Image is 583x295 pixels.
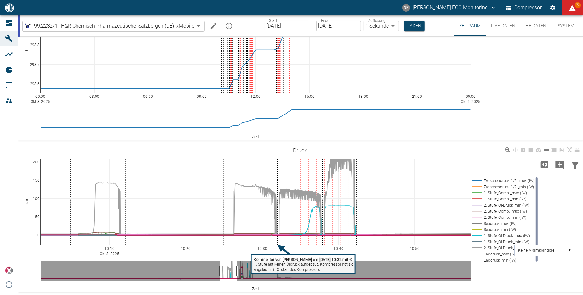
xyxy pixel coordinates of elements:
[207,20,220,32] button: Machine bearbeiten
[5,3,14,12] img: logo
[368,18,386,23] label: Auflösung
[24,22,194,30] a: 99.2232/1_ H&R Chemisch-Pharmazeutische_Salzbergen (DE)_xMobile
[402,4,410,12] div: NF
[321,18,329,23] label: Ende
[454,15,486,36] button: Zeitraum
[254,263,411,267] tspan: 1. Stufe hat keinen Öldruck aufgebaut. Kompressor hat sich selbstständig abgeschaltet (Zeit
[568,156,583,173] button: Daten filtern
[520,15,551,36] button: HF-Daten
[547,2,559,14] button: Einstellungen
[223,20,235,32] button: mission info
[404,21,425,31] button: Laden
[316,21,361,31] input: DD.MM.YYYY
[552,156,568,173] button: Kommentar hinzufügen
[34,22,194,30] span: 99.2232/1_ H&R Chemisch-Pharmazeutische_Salzbergen (DE)_xMobile
[505,2,543,14] button: Compressor
[486,15,520,36] button: Live-Daten
[269,18,277,23] label: Start
[311,22,314,30] p: –
[5,267,13,274] img: Xplore Logo
[401,2,497,14] button: fcc-monitoring@neuman-esser.com
[551,15,580,36] button: System
[254,267,321,272] tspan: angelaufen). 3. start des Kompressors.
[364,21,399,31] div: 1 Sekunde
[575,2,581,8] span: 72
[254,257,360,262] tspan: Kommentar von [PERSON_NAME] am [DATE] 10:32 mit -0.903
[518,248,555,253] text: Keine Alarmkorridore
[537,161,552,167] span: Hohe Auflösung
[265,21,309,31] input: DD.MM.YYYY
